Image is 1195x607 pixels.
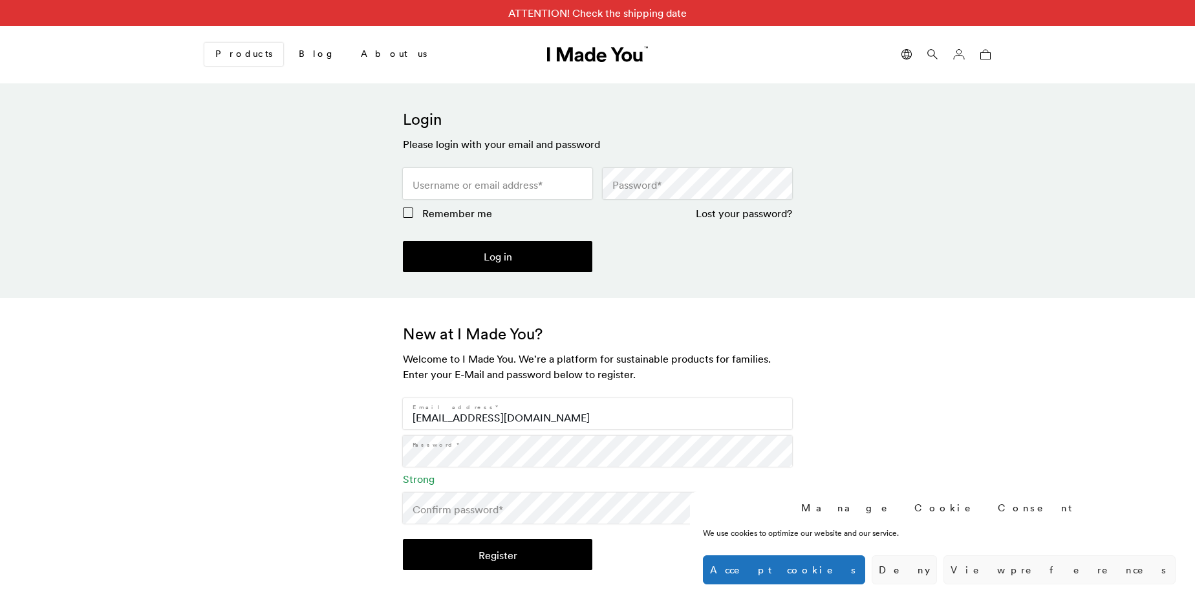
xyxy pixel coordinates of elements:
a: About us [350,43,437,65]
a: Blog [288,43,345,65]
input: Remember me [403,208,413,218]
a: Lost your password? [696,207,792,220]
button: Register [403,539,592,570]
div: We use cookies to optimize our website and our service. [703,527,984,539]
label: Confirm password [413,502,503,517]
span: Remember me [422,207,492,220]
h2: Login [403,109,792,130]
h3: Please login with your email and password [403,136,792,152]
label: Password [612,177,662,193]
h2: New at I Made You? [403,324,792,345]
button: Deny [872,555,937,584]
label: Password [413,441,460,449]
span: ATTENTION! Check the shipping date [493,6,702,20]
button: View preferences [943,555,1176,584]
div: Manage Cookie Consent [801,501,1078,515]
a: Products [204,43,283,66]
label: Username or email address [413,177,543,193]
button: Log in [403,241,592,272]
button: Accept cookies [703,555,865,584]
div: Strong [403,472,792,486]
h3: Welcome to I Made You. We're a platform for sustainable products for families. Enter your E-Mail ... [403,351,792,382]
label: Email address [413,403,499,411]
